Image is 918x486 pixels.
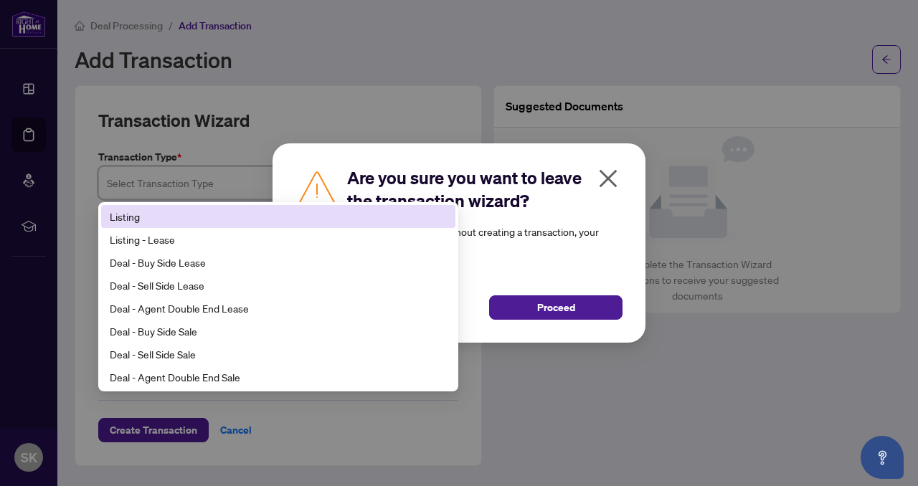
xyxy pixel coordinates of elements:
article: If you leave this page without creating a transaction, your progress will be lost. [347,224,623,255]
div: Deal - Agent Double End Lease [101,297,455,320]
div: Deal - Sell Side Lease [110,277,447,293]
div: Deal - Sell Side Sale [110,346,447,362]
div: Deal - Agent Double End Sale [110,369,447,385]
div: Deal - Agent Double End Lease [110,300,447,316]
span: close [597,167,620,190]
div: Listing [101,205,455,228]
div: Listing - Lease [110,232,447,247]
span: Proceed [537,296,575,319]
button: Open asap [861,436,904,479]
h2: Are you sure you want to leave the transaction wizard? [347,166,623,212]
div: Deal - Buy Side Sale [110,323,447,339]
div: Listing [110,209,447,224]
div: Deal - Sell Side Lease [101,274,455,297]
div: Deal - Buy Side Lease [110,254,447,270]
div: Listing - Lease [101,228,455,251]
div: Deal - Buy Side Sale [101,320,455,343]
button: Proceed [489,295,623,320]
div: Deal - Buy Side Lease [101,251,455,274]
div: Deal - Sell Side Sale [101,343,455,366]
div: Deal - Agent Double End Sale [101,366,455,389]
